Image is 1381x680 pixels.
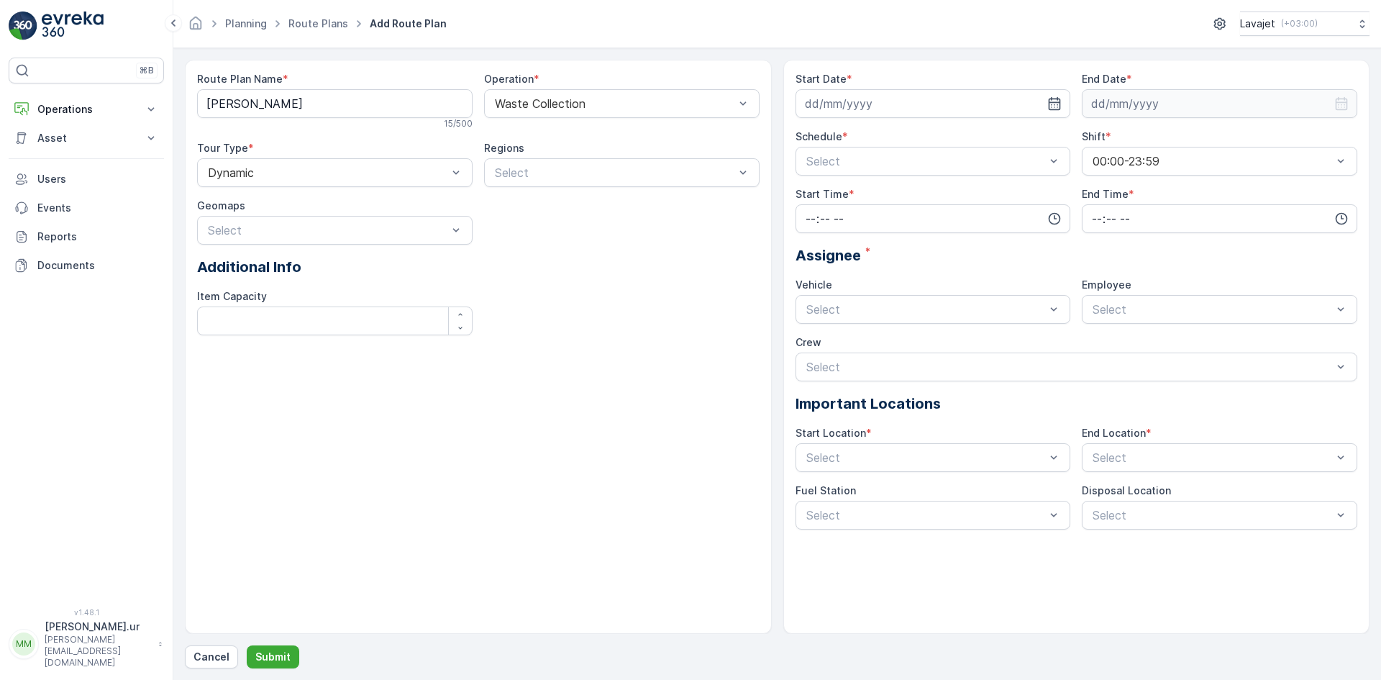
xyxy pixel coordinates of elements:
[37,172,158,186] p: Users
[484,73,534,85] label: Operation
[444,118,473,130] p: 15 / 500
[806,153,1046,170] p: Select
[796,73,847,85] label: Start Date
[1240,17,1275,31] p: Lavajet
[197,142,248,154] label: Tour Type
[9,124,164,153] button: Asset
[796,427,866,439] label: Start Location
[796,336,821,348] label: Crew
[197,73,283,85] label: Route Plan Name
[225,17,267,30] a: Planning
[193,650,229,664] p: Cancel
[42,12,104,40] img: logo_light-DOdMpM7g.png
[37,201,158,215] p: Events
[1093,507,1332,524] p: Select
[806,358,1333,376] p: Select
[484,142,524,154] label: Regions
[247,645,299,668] button: Submit
[1093,301,1332,318] p: Select
[37,102,135,117] p: Operations
[9,194,164,222] a: Events
[188,21,204,33] a: Homepage
[1240,12,1369,36] button: Lavajet(+03:00)
[1281,18,1318,30] p: ( +03:00 )
[37,230,158,244] p: Reports
[1082,130,1106,142] label: Shift
[208,222,447,239] p: Select
[197,199,245,212] label: Geomaps
[12,633,35,656] div: MM
[1082,484,1171,497] label: Disposal Location
[9,12,37,40] img: logo
[197,290,267,302] label: Item Capacity
[9,608,164,617] span: v 1.48.1
[1082,73,1126,85] label: End Date
[1082,427,1146,439] label: End Location
[45,634,151,668] p: [PERSON_NAME][EMAIL_ADDRESS][DOMAIN_NAME]
[1082,278,1131,291] label: Employee
[796,89,1071,118] input: dd/mm/yyyy
[9,95,164,124] button: Operations
[796,130,842,142] label: Schedule
[806,449,1046,466] p: Select
[495,164,734,181] p: Select
[367,17,450,31] span: Add Route Plan
[806,301,1046,318] p: Select
[255,650,291,664] p: Submit
[185,645,238,668] button: Cancel
[9,165,164,194] a: Users
[1093,449,1332,466] p: Select
[9,222,164,251] a: Reports
[9,251,164,280] a: Documents
[796,188,849,200] label: Start Time
[288,17,348,30] a: Route Plans
[37,258,158,273] p: Documents
[197,256,301,278] span: Additional Info
[1082,89,1357,118] input: dd/mm/yyyy
[796,278,832,291] label: Vehicle
[37,131,135,145] p: Asset
[796,245,861,266] span: Assignee
[140,65,154,76] p: ⌘B
[796,393,1358,414] p: Important Locations
[806,507,1046,524] p: Select
[796,484,856,497] label: Fuel Station
[1082,188,1129,200] label: End Time
[9,620,164,668] button: MM[PERSON_NAME].ur[PERSON_NAME][EMAIL_ADDRESS][DOMAIN_NAME]
[45,620,151,634] p: [PERSON_NAME].ur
